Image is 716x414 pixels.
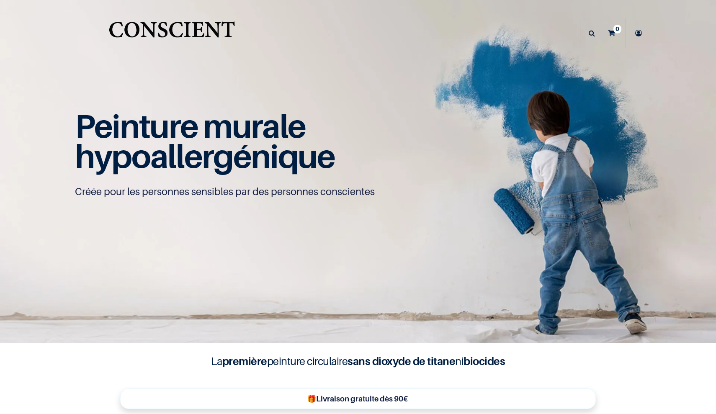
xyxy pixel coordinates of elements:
a: 0 [602,18,626,48]
h4: La peinture circulaire ni [191,353,525,369]
b: première [222,355,267,368]
img: Conscient [107,17,237,50]
sup: 0 [613,25,621,33]
b: biocides [464,355,505,368]
a: Logo of Conscient [107,17,237,50]
span: Peinture murale [75,106,306,145]
b: sans dioxyde de titane [348,355,455,368]
span: hypoallergénique [75,136,335,175]
p: Créée pour les personnes sensibles par des personnes conscientes [75,185,641,198]
b: 🎁Livraison gratuite dès 90€ [307,394,408,403]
